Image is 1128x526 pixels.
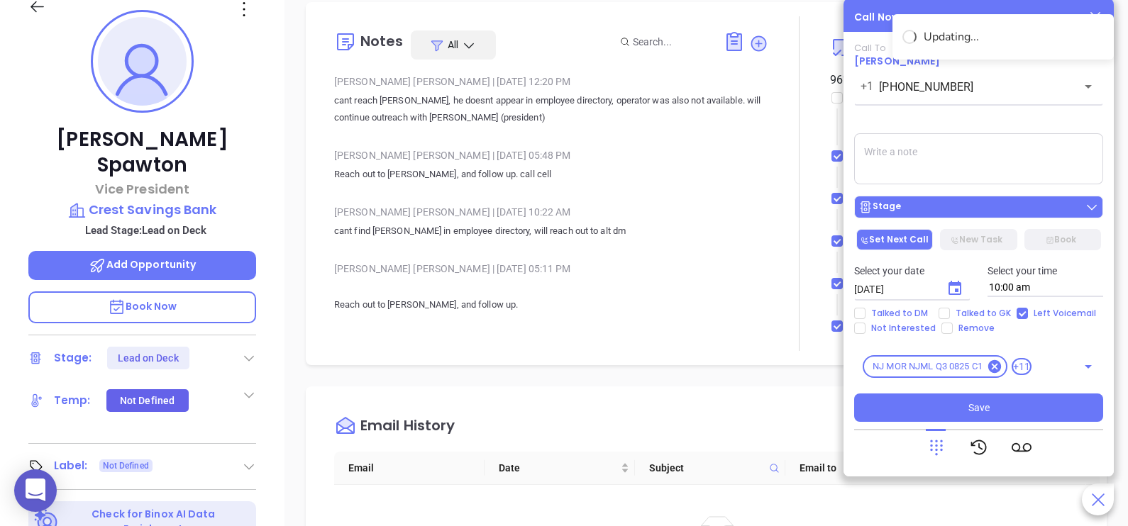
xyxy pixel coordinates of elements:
[854,282,935,296] input: MM/DD/YYYY
[334,201,768,223] div: [PERSON_NAME] [PERSON_NAME] [DATE] 10:22 AM
[854,196,1103,218] button: Stage
[334,145,768,166] div: [PERSON_NAME] [PERSON_NAME] [DATE] 05:48 PM
[334,71,768,92] div: [PERSON_NAME] [PERSON_NAME] [DATE] 12:20 PM
[941,274,969,303] button: Choose date, selected date is Sep 5, 2025
[854,393,1103,422] button: Save
[448,38,458,52] span: All
[1012,358,1032,375] span: +11
[830,72,857,89] div: 96 %
[866,308,934,319] span: Talked to DM
[98,17,187,106] img: profile-user
[854,41,886,55] span: Call To
[953,323,1000,334] span: Remove
[35,221,256,240] p: Lead Stage: Lead on Deck
[118,347,179,369] div: Lead on Deck
[334,258,768,279] div: [PERSON_NAME] [PERSON_NAME] [DATE] 05:11 PM
[968,400,990,415] span: Save
[1024,229,1101,250] button: Book
[54,390,91,411] div: Temp:
[879,79,1057,95] input: Enter phone number or name
[360,418,455,437] div: Email History
[89,257,197,272] span: Add Opportunity
[485,452,635,485] th: Date
[28,127,256,178] p: [PERSON_NAME] Spawton
[649,460,763,476] span: Subject
[334,223,768,240] p: cant find [PERSON_NAME] in employee directory, will reach out to alt dm
[785,452,936,485] th: Email to
[863,355,1007,378] div: NJ MOR NJML Q3 0825 C1
[54,455,88,476] div: Label:
[120,389,175,412] div: Not Defined
[854,263,971,279] p: Select your date
[334,166,768,183] p: Reach out to [PERSON_NAME], and follow up. call cell
[858,200,901,214] div: Stage
[108,299,177,313] span: Book Now
[334,452,485,485] th: Email
[1028,308,1102,319] span: Left Voicemail
[988,263,1104,279] p: Select your time
[492,263,494,274] span: |
[492,150,494,161] span: |
[864,359,991,374] span: NJ MOR NJML Q3 0825 C1
[1078,357,1098,376] button: Open
[866,323,941,334] span: Not Interested
[360,34,404,48] div: Notes
[854,10,900,25] div: Call Now
[861,78,873,95] p: +1
[54,347,92,369] div: Stage:
[492,76,494,87] span: |
[334,92,768,126] p: cant reach [PERSON_NAME], he doesnt appear in employee directory, operator was also not available...
[28,200,256,220] a: Crest Savings Bank
[499,460,618,476] span: Date
[924,28,1104,45] div: Updating...
[856,229,933,250] button: Set Next Call
[854,54,940,68] a: [PERSON_NAME]
[334,296,768,313] p: Reach out to [PERSON_NAME], and follow up.
[492,206,494,218] span: |
[633,34,708,50] input: Search...
[1078,77,1098,96] button: Open
[940,229,1017,250] button: New Task
[103,458,149,474] span: Not Defined
[950,308,1017,319] span: Talked to GK
[28,179,256,198] p: Vice President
